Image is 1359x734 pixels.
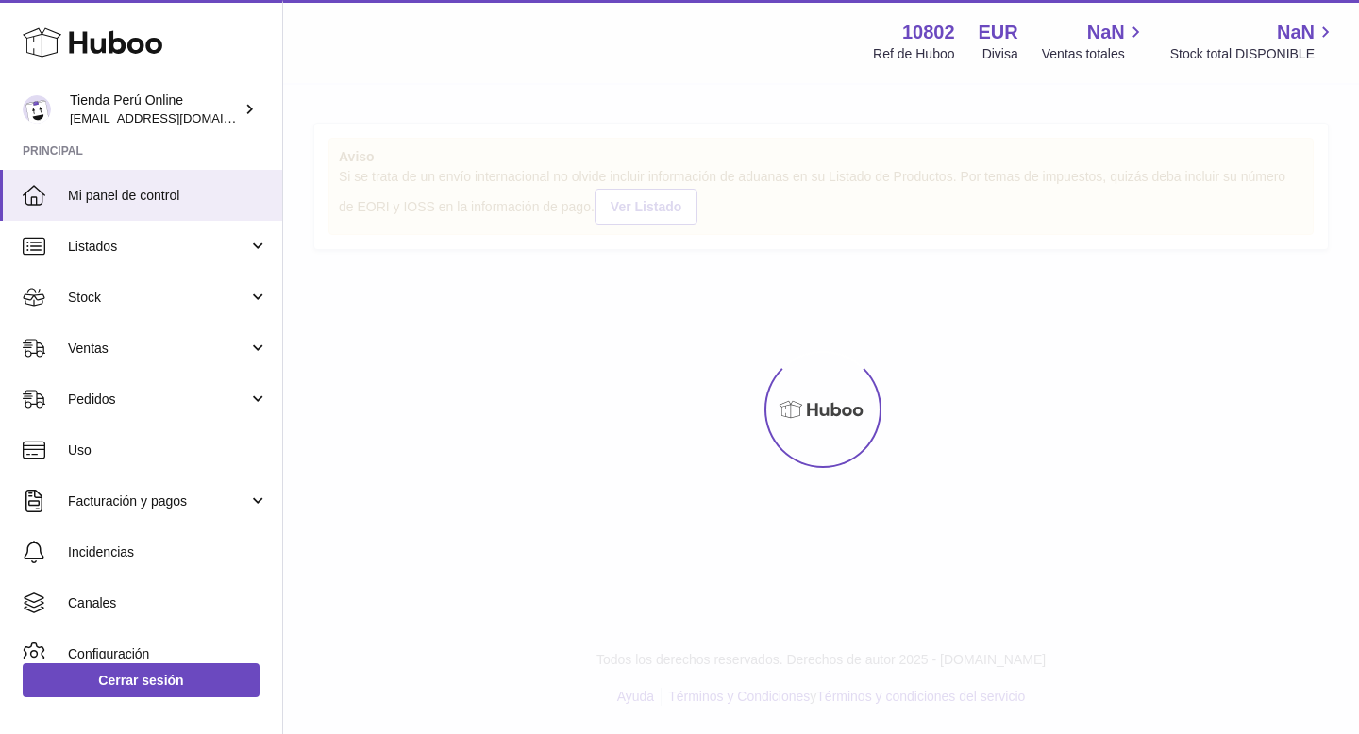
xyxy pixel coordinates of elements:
div: Divisa [982,45,1018,63]
span: Facturación y pagos [68,492,248,510]
a: NaN Stock total DISPONIBLE [1170,20,1336,63]
span: Incidencias [68,543,268,561]
span: Ventas [68,340,248,358]
img: contacto@tiendaperuonline.com [23,95,51,124]
span: Stock [68,289,248,307]
span: [EMAIL_ADDRESS][DOMAIN_NAME] [70,110,277,125]
span: Canales [68,594,268,612]
span: Mi panel de control [68,187,268,205]
span: Stock total DISPONIBLE [1170,45,1336,63]
strong: EUR [979,20,1018,45]
span: Ventas totales [1042,45,1147,63]
span: NaN [1087,20,1125,45]
strong: 10802 [902,20,955,45]
span: Listados [68,238,248,256]
span: Configuración [68,645,268,663]
div: Ref de Huboo [873,45,954,63]
a: NaN Ventas totales [1042,20,1147,63]
span: Uso [68,442,268,459]
a: Cerrar sesión [23,663,260,697]
span: NaN [1277,20,1315,45]
span: Pedidos [68,391,248,409]
div: Tienda Perú Online [70,92,240,127]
